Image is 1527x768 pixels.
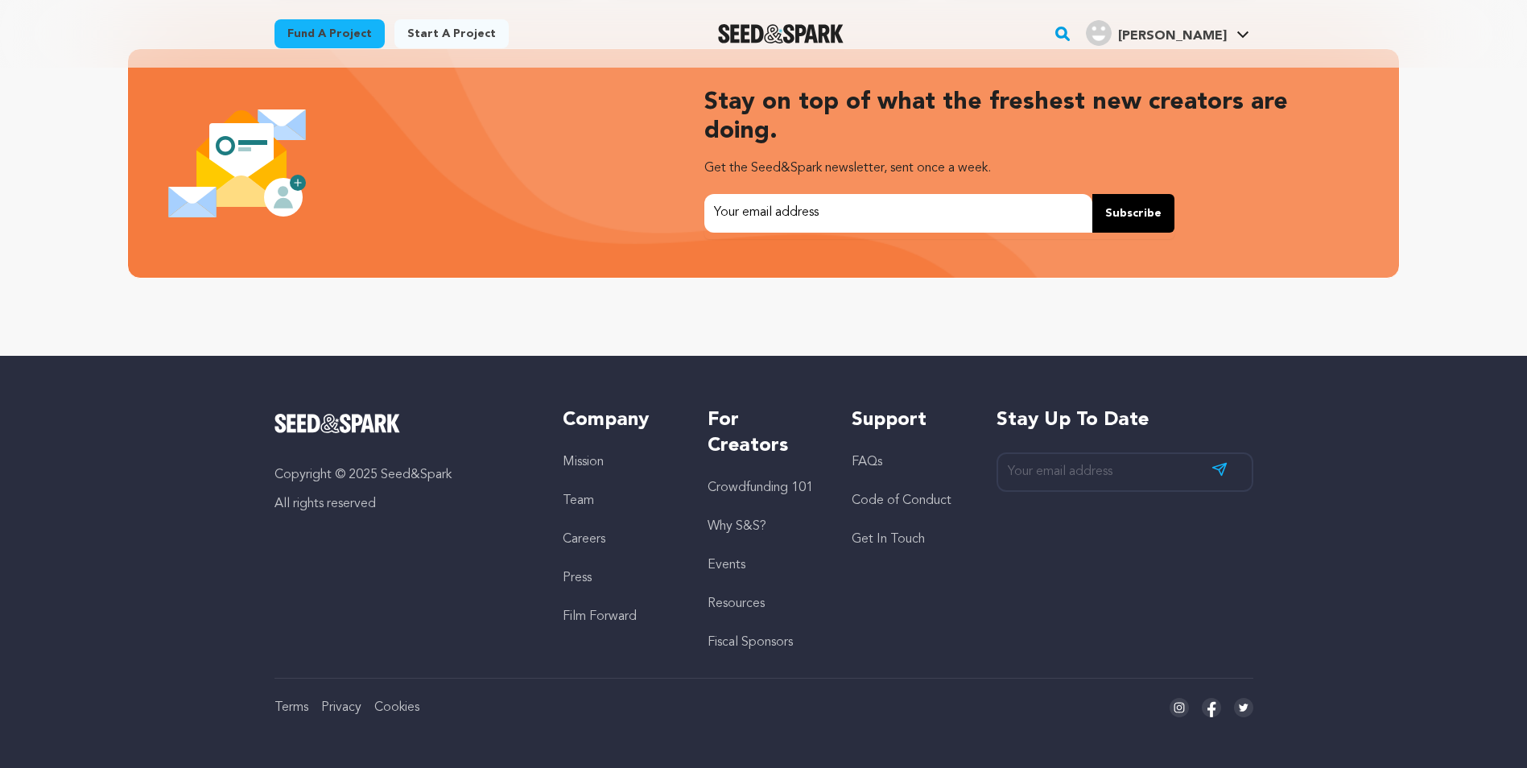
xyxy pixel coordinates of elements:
a: Film Forward [563,610,637,623]
input: Your email address [704,194,1093,233]
img: Seed&Spark Newsletter Icon [167,93,307,233]
a: Cookies [374,701,419,714]
div: Espinoza A.'s Profile [1086,20,1227,46]
a: Crowdfunding 101 [708,481,813,494]
img: Seed&Spark Logo Dark Mode [718,24,844,43]
a: Careers [563,533,605,546]
p: Get the Seed&Spark newsletter, sent once a week. [704,155,1331,181]
span: [PERSON_NAME] [1118,30,1227,43]
a: Mission [563,456,604,469]
h5: Company [563,407,675,433]
a: Fund a project [274,19,385,48]
a: Privacy [321,701,361,714]
a: Fiscal Sponsors [708,636,793,649]
a: Code of Conduct [852,494,951,507]
a: Resources [708,597,765,610]
h5: For Creators [708,407,819,459]
a: FAQs [852,456,882,469]
a: Press [563,572,592,584]
h5: Support [852,407,964,433]
a: Get In Touch [852,533,925,546]
a: Seed&Spark Homepage [718,24,844,43]
p: Copyright © 2025 Seed&Spark [274,465,531,485]
a: Team [563,494,594,507]
h3: Stay on top of what the freshest new creators are doing. [704,88,1331,146]
a: Seed&Spark Homepage [274,414,531,433]
a: Why S&S? [708,520,766,533]
a: Espinoza A.'s Profile [1083,17,1253,46]
a: Start a project [394,19,509,48]
img: Seed&Spark Logo [274,414,401,433]
a: Terms [274,701,308,714]
h5: Stay up to date [997,407,1253,433]
p: All rights reserved [274,494,531,514]
a: Events [708,559,745,572]
button: Subscribe [1092,194,1174,233]
span: Subscribe [1105,205,1162,221]
span: Espinoza A.'s Profile [1083,17,1253,51]
input: Your email address [997,452,1253,492]
img: user.png [1086,20,1112,46]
